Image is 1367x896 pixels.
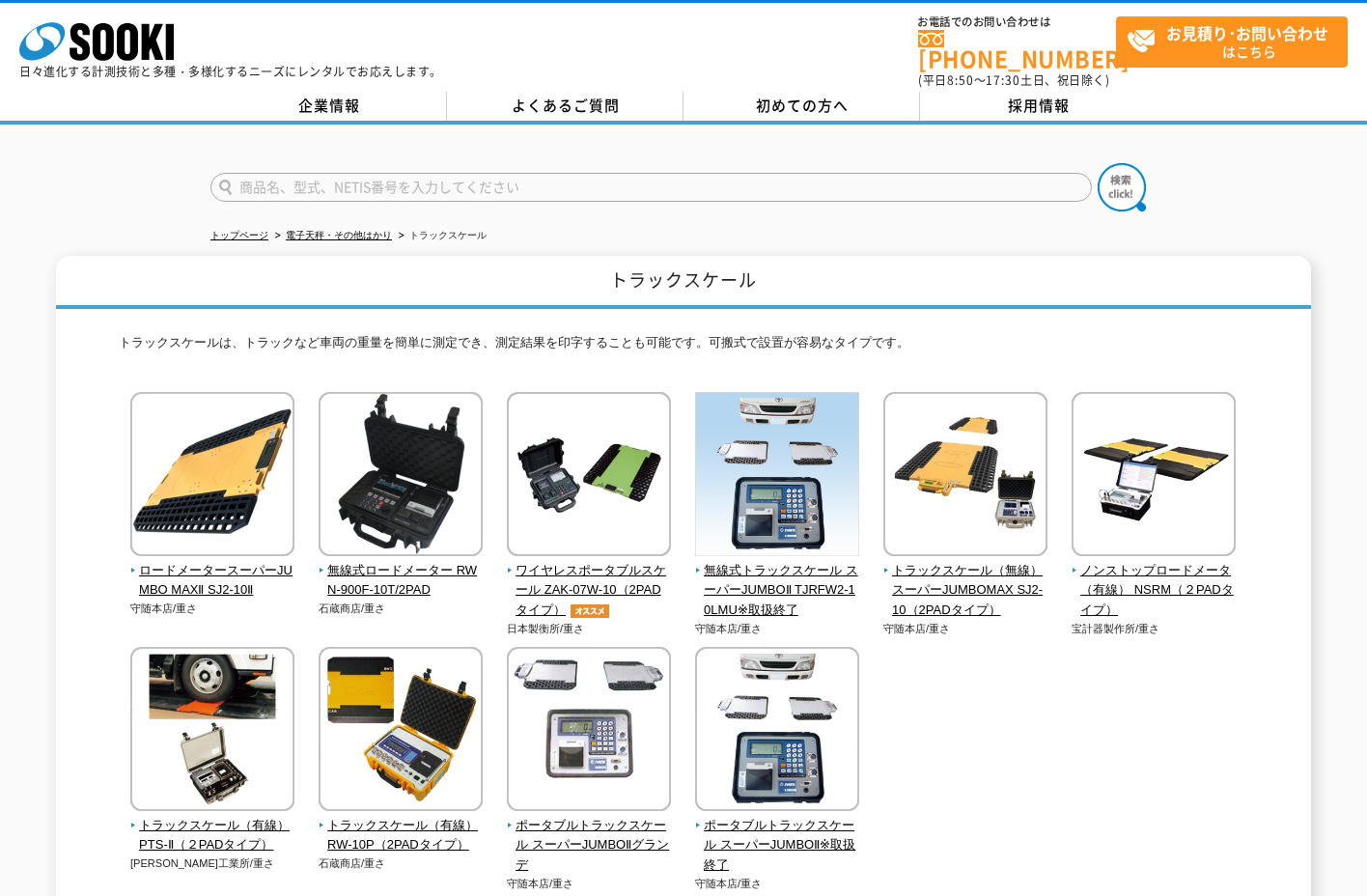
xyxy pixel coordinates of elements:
[883,561,1048,621] span: トラックスケール（無線） スーパーJUMBOMAX SJ2-10（2PADタイプ）
[507,876,672,892] p: 守随本店/重さ
[1072,621,1237,637] p: 宝計器製作所/重さ
[507,543,672,621] a: ワイヤレスポータブルスケール ZAK-07W-10（2PADタイプ）オススメ
[319,561,484,602] span: 無線式ロードメーター RWN-900F-10T/2PAD
[395,226,487,246] li: トラックスケール
[695,876,860,892] p: 守随本店/重さ
[507,647,671,816] img: ポータブルトラックスケール スーパーJUMBOⅡグランデ
[319,647,483,816] img: トラックスケール（有線） RW-10P（2PADタイプ）
[507,621,672,637] p: 日本製衡所/重さ
[56,256,1311,309] h1: トラックスケール
[566,604,614,618] img: オススメ
[695,561,860,621] span: 無線式トラックスケール スーパーJUMBOⅡ TJRFW2-10LMU※取扱終了
[130,816,295,856] span: トラックスケール（有線） PTS-Ⅱ（２PADタイプ）
[695,543,860,621] a: 無線式トラックスケール スーパーJUMBOⅡ TJRFW2-10LMU※取扱終了
[286,230,392,240] a: 電子天秤・その他はかり
[1098,163,1146,211] img: btn_search.png
[130,392,294,561] img: ロードメータースーパーJUMBO MAXⅡ SJ2-10Ⅱ
[319,601,484,617] p: 石蔵商店/重さ
[319,816,484,856] span: トラックスケール（有線） RW-10P（2PADタイプ）
[695,392,859,561] img: 無線式トラックスケール スーパーJUMBOⅡ TJRFW2-10LMU※取扱終了
[319,855,484,872] p: 石蔵商店/重さ
[683,92,920,121] a: 初めての方へ
[130,855,295,872] p: [PERSON_NAME]工業所/重さ
[695,798,860,876] a: ポータブルトラックスケール スーパーJUMBOⅡ※取扱終了
[986,71,1020,89] span: 17:30
[1072,543,1237,621] a: ノンストップロードメータ（有線） NSRM（２PADタイプ）
[1072,392,1236,561] img: ノンストップロードメータ（有線） NSRM（２PADタイプ）
[507,798,672,876] a: ポータブルトラックスケール スーパーJUMBOⅡグランデ
[883,543,1048,621] a: トラックスケール（無線） スーパーJUMBOMAX SJ2-10（2PADタイプ）
[1166,21,1328,44] strong: お見積り･お問い合わせ
[1116,16,1348,68] a: お見積り･お問い合わせはこちら
[210,92,447,121] a: 企業情報
[695,647,859,816] img: ポータブルトラックスケール スーパーJUMBOⅡ※取扱終了
[947,71,974,89] span: 8:50
[507,816,672,876] span: ポータブルトラックスケール スーパーJUMBOⅡグランデ
[319,798,484,855] a: トラックスケール（有線） RW-10P（2PADタイプ）
[130,601,295,617] p: 守随本店/重さ
[920,92,1157,121] a: 採用情報
[130,543,295,601] a: ロードメータースーパーJUMBO MAXⅡ SJ2-10Ⅱ
[918,30,1116,70] a: [PHONE_NUMBER]
[319,543,484,601] a: 無線式ロードメーター RWN-900F-10T/2PAD
[119,333,1248,363] p: トラックスケールは、トラックなど車両の重量を簡単に測定でき、測定結果を印字することも可能です。可搬式で設置が容易なタイプです。
[210,173,1092,202] input: 商品名、型式、NETIS番号を入力してください
[19,66,442,77] p: 日々進化する計測技術と多種・多様化するニーズにレンタルでお応えします。
[130,561,295,602] span: ロードメータースーパーJUMBO MAXⅡ SJ2-10Ⅱ
[695,816,860,876] span: ポータブルトラックスケール スーパーJUMBOⅡ※取扱終了
[1072,561,1237,621] span: ノンストップロードメータ（有線） NSRM（２PADタイプ）
[507,392,671,561] img: ワイヤレスポータブルスケール ZAK-07W-10（2PADタイプ）
[130,647,294,816] img: トラックスケール（有線） PTS-Ⅱ（２PADタイプ）
[918,71,1109,89] span: (平日 ～ 土日、祝日除く)
[130,798,295,855] a: トラックスケール（有線） PTS-Ⅱ（２PADタイプ）
[447,92,683,121] a: よくあるご質問
[1127,17,1347,66] span: はこちら
[695,621,860,637] p: 守随本店/重さ
[210,230,268,240] a: トップページ
[507,561,672,621] span: ワイヤレスポータブルスケール ZAK-07W-10（2PADタイプ）
[918,16,1116,28] span: お電話でのお問い合わせは
[883,621,1048,637] p: 守随本店/重さ
[883,392,1047,561] img: トラックスケール（無線） スーパーJUMBOMAX SJ2-10（2PADタイプ）
[319,392,483,561] img: 無線式ロードメーター RWN-900F-10T/2PAD
[756,95,849,116] span: 初めての方へ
